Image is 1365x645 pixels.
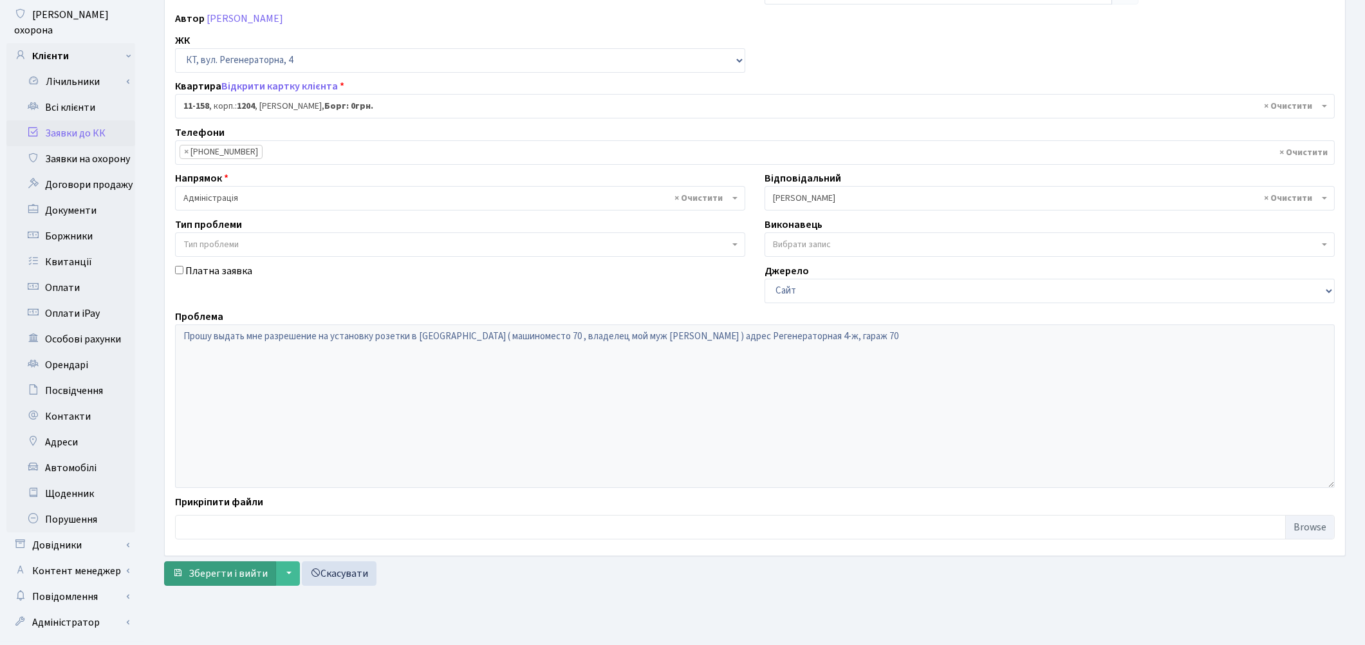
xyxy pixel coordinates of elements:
a: Повідомлення [6,584,135,610]
a: Лічильники [15,69,135,95]
a: Орендарі [6,352,135,378]
a: Документи [6,198,135,223]
a: Щоденник [6,481,135,507]
button: Зберегти і вийти [164,561,276,586]
span: Адміністрація [175,186,745,210]
a: [PERSON_NAME] [207,12,283,26]
a: Адреси [6,429,135,455]
span: × [184,145,189,158]
label: Виконавець [765,217,822,232]
a: Оплати iPay [6,301,135,326]
label: Проблема [175,309,223,324]
span: Тип проблеми [183,238,239,251]
a: Скасувати [302,561,376,586]
a: Порушення [6,507,135,532]
a: Клієнти [6,43,135,69]
a: Заявки до КК [6,120,135,146]
a: Боржники [6,223,135,249]
label: Тип проблеми [175,217,242,232]
a: Автомобілі [6,455,135,481]
span: Видалити всі елементи [1264,100,1312,113]
a: Довідники [6,532,135,558]
span: <b>11-158</b>, корп.: <b>1204</b>, Пасічник Світлана Павлівна, <b>Борг: 0грн.</b> [175,94,1335,118]
label: Джерело [765,263,809,279]
a: Квитанції [6,249,135,275]
span: Зберегти і вийти [189,566,268,581]
label: Платна заявка [185,263,252,279]
b: Борг: 0грн. [324,100,373,113]
span: Видалити всі елементи [1279,146,1328,159]
a: Адміністратор [6,610,135,635]
li: +380635495844 [180,145,263,159]
label: Автор [175,11,205,26]
span: Вибрати запис [773,238,831,251]
a: Договори продажу [6,172,135,198]
a: Контакти [6,404,135,429]
label: Телефони [175,125,225,140]
label: Квартира [175,79,344,94]
a: Заявки на охорону [6,146,135,172]
b: 1204 [237,100,255,113]
span: Адміністрація [183,192,729,205]
b: 11-158 [183,100,209,113]
label: Напрямок [175,171,228,186]
a: Посвідчення [6,378,135,404]
a: [PERSON_NAME] охорона [6,2,135,43]
label: Прикріпити файли [175,494,263,510]
label: Відповідальний [765,171,841,186]
span: Видалити всі елементи [1264,192,1312,205]
a: Особові рахунки [6,326,135,352]
a: Відкрити картку клієнта [221,79,338,93]
label: ЖК [175,33,190,48]
a: Всі клієнти [6,95,135,120]
span: <b>11-158</b>, корп.: <b>1204</b>, Пасічник Світлана Павлівна, <b>Борг: 0грн.</b> [183,100,1319,113]
span: Видалити всі елементи [674,192,723,205]
textarea: Прошу выдать мне разрешение на установку розетки в [GEOGRAPHIC_DATA] ( машиноместо 70 , владелец ... [175,324,1335,488]
span: Онищенко В.І. [765,186,1335,210]
a: Контент менеджер [6,558,135,584]
span: Онищенко В.І. [773,192,1319,205]
a: Оплати [6,275,135,301]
